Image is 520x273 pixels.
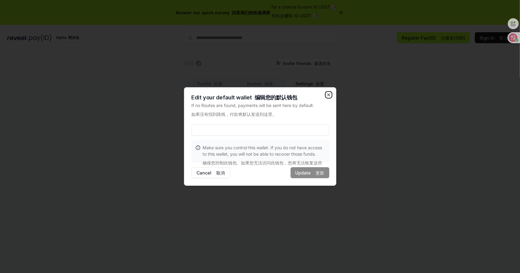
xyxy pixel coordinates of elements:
h2: Edit your default wallet [192,95,329,100]
font: 取消 [217,170,225,175]
font: 确保您控制此钱包。如果您无法访问此钱包，您将无法恢复这些资金。 [203,160,322,172]
font: 如果没有找到路线，付款将默认发送到这里。 [192,112,277,117]
p: Make sure you control this wallet. If you do not have access to this wallet, you will not be able... [203,144,325,175]
font: 编辑您的默认钱包 [255,94,297,101]
p: If no Routes are found, payments will be sent here by default. [192,102,329,120]
button: Cancel 取消 [192,167,230,178]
